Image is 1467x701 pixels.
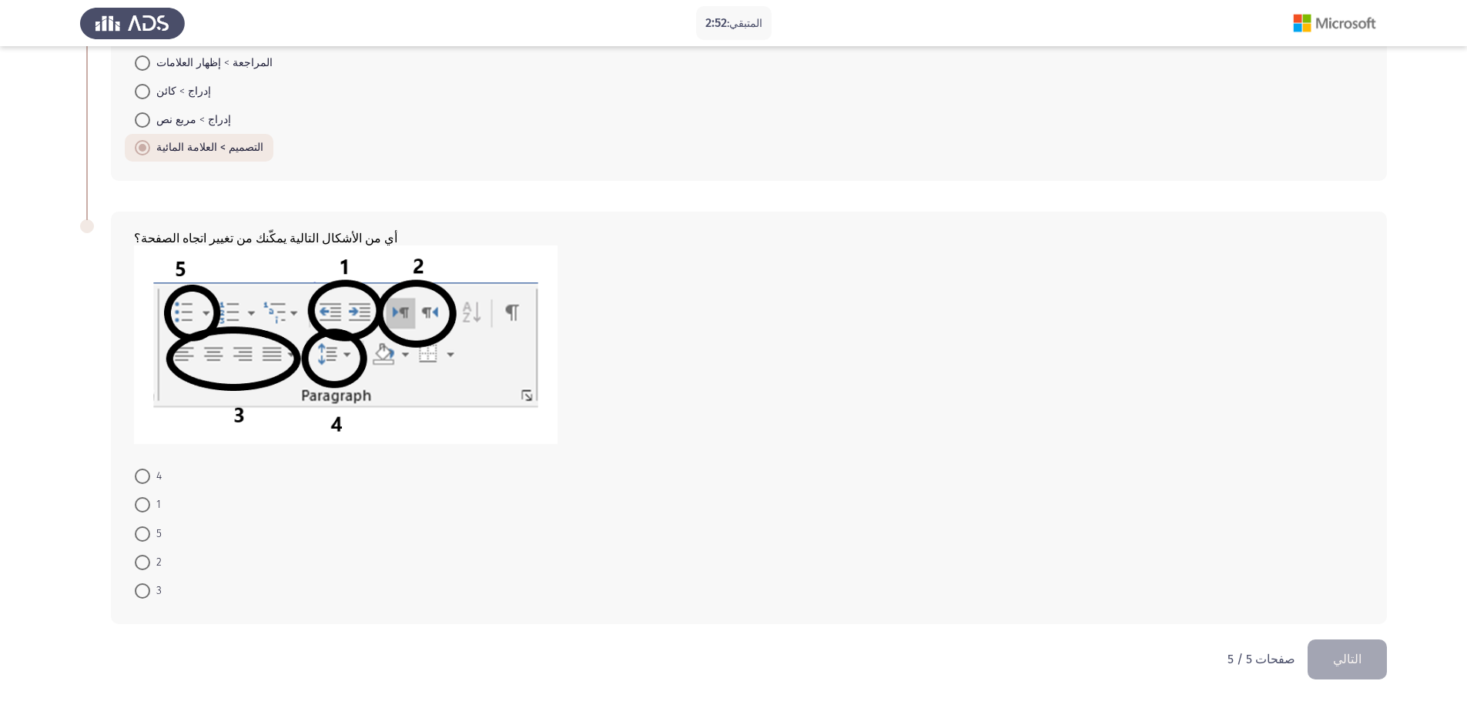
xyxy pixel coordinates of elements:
[134,245,558,443] img: MTEucG5nMTY5NjkzNDMzOTkzNg==.png
[156,498,161,511] font: 1
[705,15,727,30] font: 2:52
[1282,2,1387,45] img: شعار التقييم لشركة مايكروسوفت (Word, Excel, PPT)
[156,141,263,154] font: التصميم > العلامة المائية
[156,469,162,482] font: 4
[134,231,397,245] font: أي من الأشكال التالية يمكّنك من تغيير اتجاه الصفحة؟
[156,584,162,597] font: 3
[727,17,762,30] font: المتبقي:
[156,113,231,126] font: إدراج > مربع نص
[156,556,162,569] font: 2
[156,85,211,98] font: إدراج > كائن
[80,2,185,45] img: شعار تقييم إدارة المواهب
[156,56,273,69] font: المراجعة > إظهار العلامات
[1308,639,1387,679] button: تحميل الصفحة التالية
[1333,652,1361,666] font: التالي
[156,527,162,540] font: 5
[1228,652,1295,666] font: 5 / 5 صفحات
